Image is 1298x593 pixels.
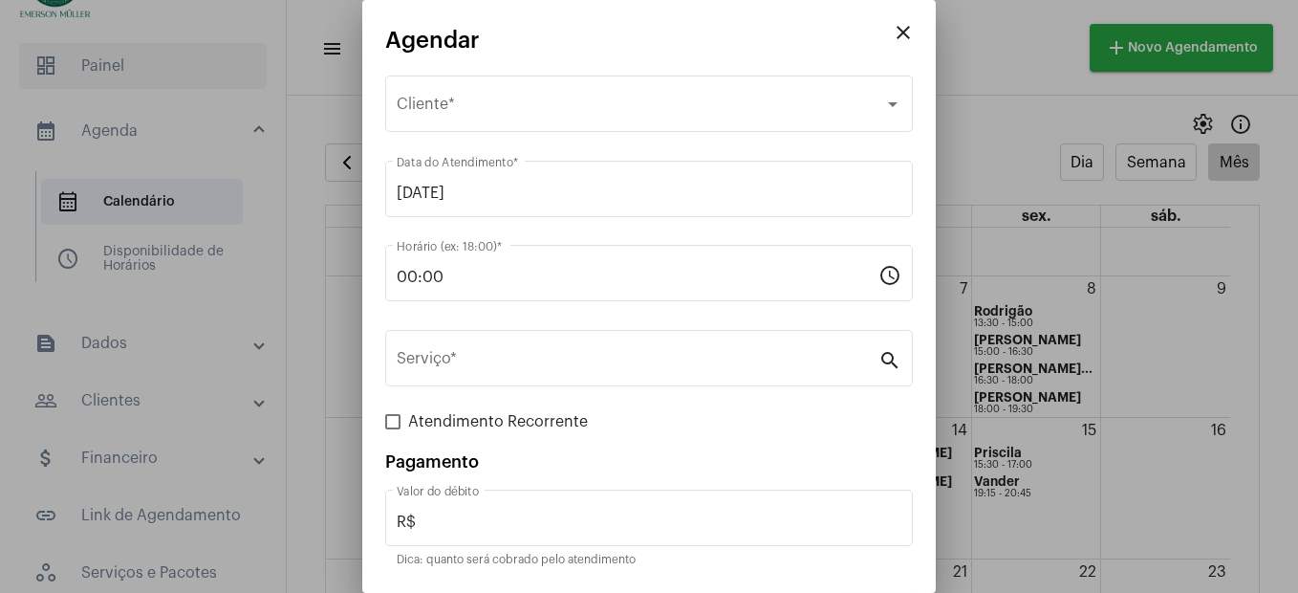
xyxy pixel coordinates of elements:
input: Horário [397,269,878,286]
span: Pagamento [385,453,479,471]
mat-hint: Dica: quanto será cobrado pelo atendimento [397,554,636,567]
mat-icon: close [892,21,915,44]
span: Atendimento Recorrente [408,410,588,433]
input: Pesquisar serviço [397,354,878,371]
mat-icon: search [878,348,901,371]
span: Selecione o Cliente [397,99,884,117]
span: Agendar [385,28,480,53]
mat-icon: schedule [878,263,901,286]
input: Valor [397,514,901,531]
